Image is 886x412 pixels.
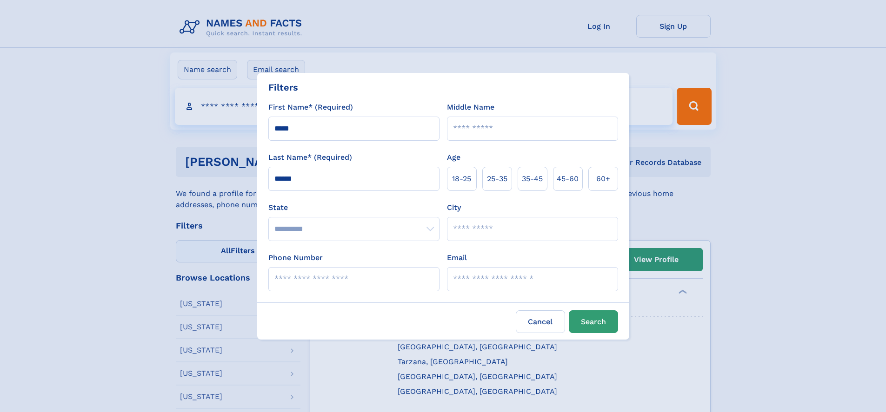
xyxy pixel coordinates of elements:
label: Cancel [516,310,565,333]
span: 35‑45 [522,173,543,184]
label: State [268,202,440,213]
span: 45‑60 [557,173,579,184]
div: Filters [268,80,298,94]
span: 18‑25 [452,173,471,184]
label: Email [447,252,467,263]
span: 25‑35 [487,173,507,184]
label: Last Name* (Required) [268,152,352,163]
label: City [447,202,461,213]
label: Phone Number [268,252,323,263]
span: 60+ [596,173,610,184]
label: Middle Name [447,102,494,113]
label: First Name* (Required) [268,102,353,113]
label: Age [447,152,460,163]
button: Search [569,310,618,333]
